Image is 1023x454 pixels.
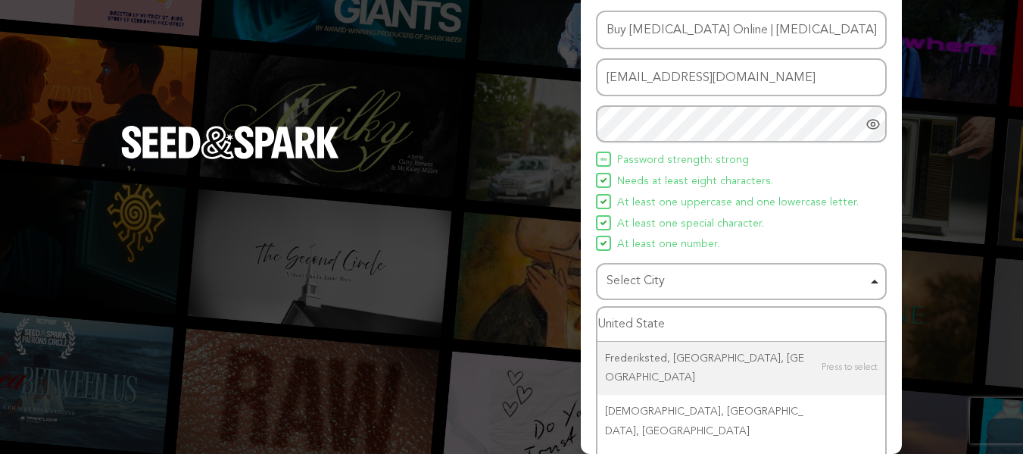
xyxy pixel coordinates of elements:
a: Show password as plain text. Warning: this will display your password on the screen. [865,117,881,132]
img: Seed&Spark Icon [600,156,607,162]
img: Seed&Spark Icon [600,220,607,226]
div: [DEMOGRAPHIC_DATA], [GEOGRAPHIC_DATA], [GEOGRAPHIC_DATA] [597,395,885,448]
span: Needs at least eight characters. [617,173,773,191]
span: At least one special character. [617,215,764,233]
a: Seed&Spark Homepage [121,126,339,189]
input: Select City [597,308,885,342]
img: Seed&Spark Logo [121,126,339,159]
img: Seed&Spark Icon [600,199,607,205]
img: Seed&Spark Icon [600,177,607,183]
span: Password strength: strong [617,152,749,170]
img: Seed&Spark Icon [600,240,607,246]
input: Name [596,11,887,49]
div: Frederiksted, [GEOGRAPHIC_DATA], [GEOGRAPHIC_DATA] [597,342,885,395]
span: At least one number. [617,236,719,254]
input: Email address [596,58,887,97]
span: At least one uppercase and one lowercase letter. [617,194,859,212]
div: Select City [607,271,867,293]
